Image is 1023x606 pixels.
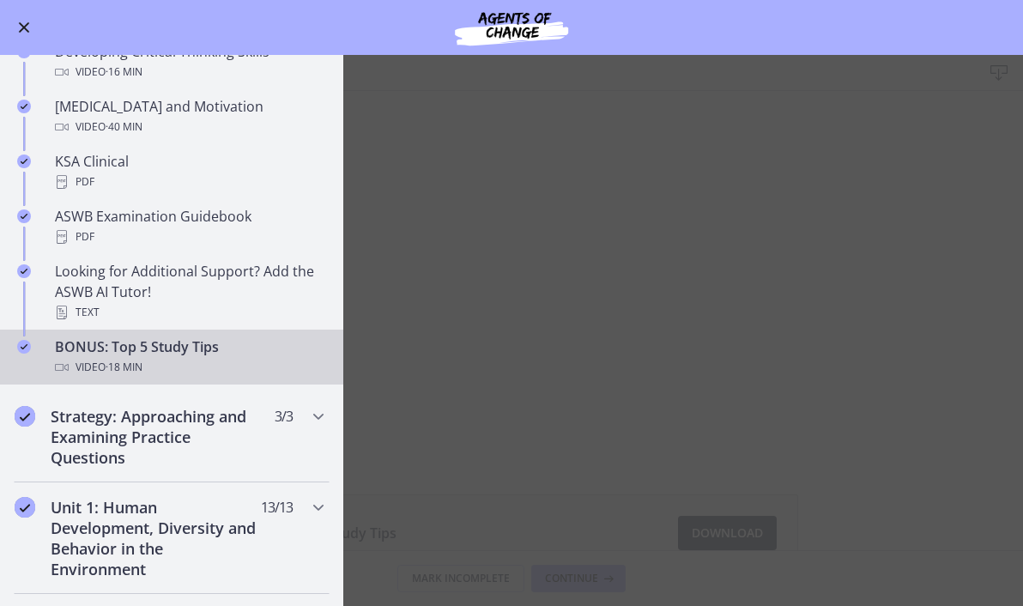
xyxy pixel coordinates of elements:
[17,155,31,168] i: Completed
[17,340,31,354] i: Completed
[55,172,323,192] div: PDF
[409,7,614,48] img: Agents of Change
[17,209,31,223] i: Completed
[15,406,35,427] i: Completed
[55,357,323,378] div: Video
[55,302,323,323] div: Text
[55,62,323,82] div: Video
[55,117,323,137] div: Video
[15,497,35,518] i: Completed
[51,406,260,468] h2: Strategy: Approaching and Examining Practice Questions
[55,261,323,323] div: Looking for Additional Support? Add the ASWB AI Tutor!
[55,41,323,82] div: Developing Critical Thinking Skills
[55,336,323,378] div: BONUS: Top 5 Study Tips
[51,497,260,579] h2: Unit 1: Human Development, Diversity and Behavior in the Environment
[106,357,142,378] span: · 18 min
[55,206,323,247] div: ASWB Examination Guidebook
[106,117,142,137] span: · 40 min
[261,497,293,518] span: 13 / 13
[55,96,323,137] div: [MEDICAL_DATA] and Motivation
[106,62,142,82] span: · 16 min
[55,151,323,192] div: KSA Clinical
[55,227,323,247] div: PDF
[17,264,31,278] i: Completed
[17,100,31,113] i: Completed
[14,17,34,38] button: Enable menu
[275,406,293,427] span: 3 / 3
